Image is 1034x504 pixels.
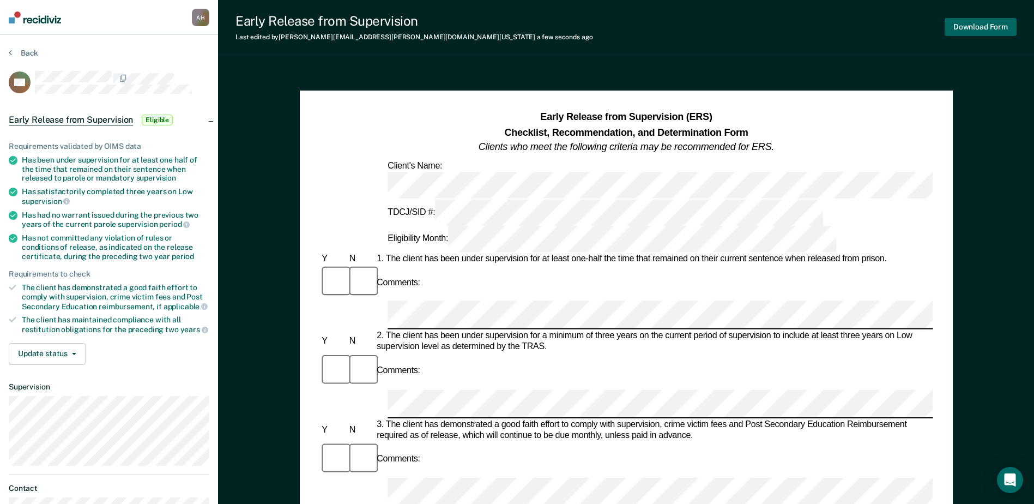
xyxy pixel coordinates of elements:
[159,220,190,229] span: period
[9,484,209,493] dt: Contact
[22,197,70,206] span: supervision
[319,254,347,265] div: Y
[164,302,208,311] span: applicable
[9,48,38,58] button: Back
[385,226,838,253] div: Eligibility Month:
[319,337,347,347] div: Y
[347,425,374,436] div: N
[504,127,748,137] strong: Checklist, Recommendation, and Determination Form
[374,454,422,465] div: Comments:
[9,142,209,151] div: Requirements validated by OIMS data
[374,254,933,265] div: 1. The client has been under supervision for at least one-half the time that remained on their cu...
[22,187,209,206] div: Has satisfactorily completed three years on Low
[22,155,209,183] div: Has been under supervision for at least one half of the time that remained on their sentence when...
[235,13,593,29] div: Early Release from Supervision
[374,419,933,441] div: 3. The client has demonstrated a good faith effort to comply with supervision, crime victim fees ...
[180,325,208,334] span: years
[22,315,209,334] div: The client has maintained compliance with all restitution obligations for the preceding two
[192,9,209,26] div: A H
[540,112,712,123] strong: Early Release from Supervision (ERS)
[9,115,133,125] span: Early Release from Supervision
[945,18,1017,36] button: Download Form
[142,115,173,125] span: Eligible
[374,277,422,288] div: Comments:
[347,337,374,347] div: N
[9,269,209,279] div: Requirements to check
[9,343,86,365] button: Update status
[172,252,194,261] span: period
[192,9,209,26] button: AH
[22,211,209,229] div: Has had no warrant issued during the previous two years of the current parole supervision
[9,382,209,392] dt: Supervision
[9,11,61,23] img: Recidiviz
[319,425,347,436] div: Y
[385,199,825,226] div: TDCJ/SID #:
[235,33,593,41] div: Last edited by [PERSON_NAME][EMAIL_ADDRESS][PERSON_NAME][DOMAIN_NAME][US_STATE]
[136,173,176,182] span: supervision
[997,467,1023,493] div: Open Intercom Messenger
[22,233,209,261] div: Has not committed any violation of rules or conditions of release, as indicated on the release ce...
[537,33,593,41] span: a few seconds ago
[374,331,933,353] div: 2. The client has been under supervision for a minimum of three years on the current period of su...
[347,254,374,265] div: N
[374,365,422,376] div: Comments:
[22,283,209,311] div: The client has demonstrated a good faith effort to comply with supervision, crime victim fees and...
[479,141,774,152] em: Clients who meet the following criteria may be recommended for ERS.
